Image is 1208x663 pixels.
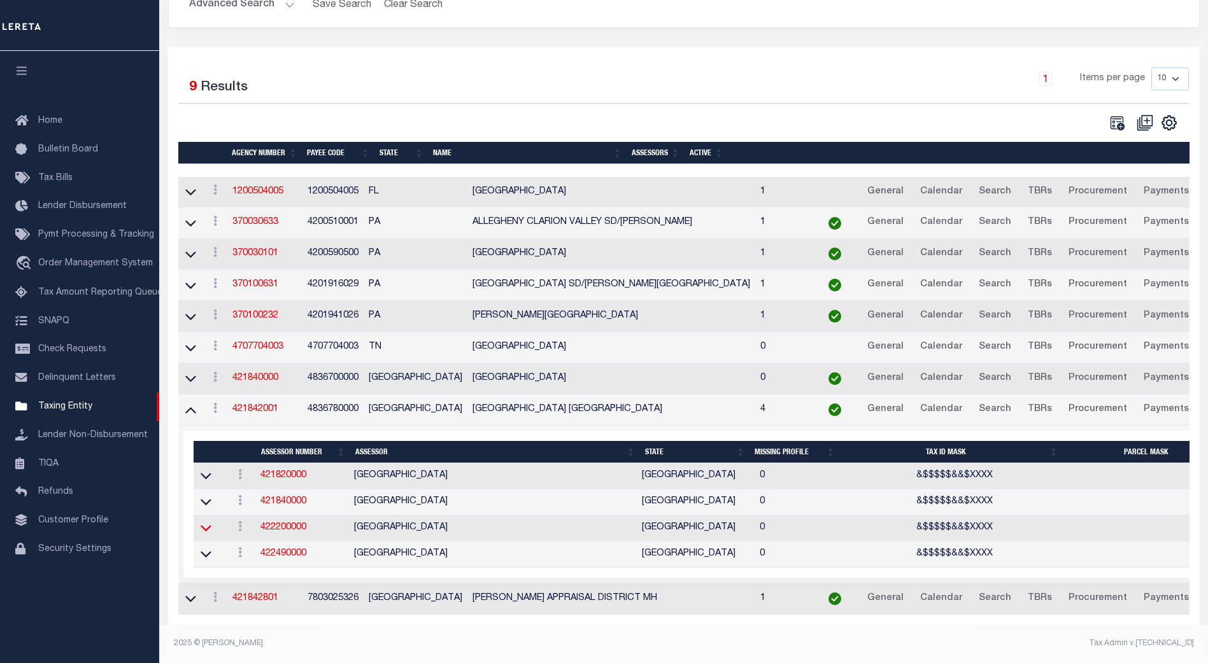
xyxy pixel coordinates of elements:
td: ALLEGHENY CLARION VALLEY SD/[PERSON_NAME] [467,207,755,239]
a: General [862,275,909,295]
a: Procurement [1063,337,1133,358]
td: 4201941026 [302,301,364,332]
a: General [862,589,909,609]
td: FL [364,177,467,208]
a: Calendar [914,213,968,233]
label: Results [201,78,248,98]
td: 0 [755,463,844,489]
td: [GEOGRAPHIC_DATA] [467,332,755,363]
td: [GEOGRAPHIC_DATA] [GEOGRAPHIC_DATA] [467,394,755,426]
a: Procurement [1063,368,1133,389]
td: [GEOGRAPHIC_DATA] [637,515,755,541]
th: State: activate to sort column ascending [374,142,428,164]
td: [PERSON_NAME][GEOGRAPHIC_DATA] [467,301,755,332]
a: 4707704003 [232,342,283,351]
td: 4201916029 [302,270,364,301]
td: [GEOGRAPHIC_DATA] [467,177,755,208]
a: 1 [1039,72,1053,86]
a: Search [973,213,1017,233]
td: [GEOGRAPHIC_DATA] [467,363,755,394]
a: Calendar [914,337,968,358]
a: Payments [1138,400,1195,420]
a: TBRs [1022,306,1058,326]
th: State: activate to sort column ascending [640,441,750,463]
a: TBRs [1022,275,1058,295]
a: Search [973,337,1017,358]
a: Payments [1138,337,1195,358]
a: Search [973,368,1017,389]
td: 0 [755,332,813,363]
span: &$$$$$&&$XXXX [916,549,993,558]
span: &$$$$$&&$XXXX [916,523,993,532]
td: PA [364,207,467,239]
a: General [862,306,909,326]
a: TBRs [1022,589,1058,609]
th: Tax ID Mask: activate to sort column ascending [840,441,1063,463]
td: 0 [755,489,844,515]
td: 0 [755,515,844,541]
a: 370100631 [232,280,278,289]
td: 1200504005 [302,177,364,208]
td: [GEOGRAPHIC_DATA] [349,515,637,541]
td: [GEOGRAPHIC_DATA] SD/[PERSON_NAME][GEOGRAPHIC_DATA] [467,270,755,301]
td: 1 [755,177,813,208]
th: Assessors: activate to sort column ascending [627,142,685,164]
span: Tax Amount Reporting Queue [38,288,162,297]
th: Active: activate to sort column ascending [685,142,728,164]
th: Name: activate to sort column ascending [428,142,627,164]
a: Procurement [1063,400,1133,420]
span: Security Settings [38,545,111,554]
a: Payments [1138,244,1195,264]
td: [GEOGRAPHIC_DATA] [637,463,755,489]
a: 370100232 [232,311,278,320]
span: &$$$$$&&$XXXX [916,497,993,506]
a: TBRs [1022,244,1058,264]
td: 1 [755,583,813,615]
td: [GEOGRAPHIC_DATA] [467,239,755,270]
span: 9 [189,81,197,94]
a: 421820000 [260,471,306,480]
a: TBRs [1022,213,1058,233]
td: [GEOGRAPHIC_DATA] [637,489,755,515]
a: Payments [1138,306,1195,326]
a: Search [973,275,1017,295]
a: Calendar [914,275,968,295]
a: General [862,244,909,264]
td: 4200510001 [302,207,364,239]
th: Assessor: activate to sort column ascending [350,441,640,463]
a: Calendar [914,589,968,609]
span: Home [38,116,62,125]
span: Tax Bills [38,174,73,183]
a: 1200504005 [232,187,283,196]
a: Payments [1138,213,1195,233]
a: Search [973,400,1017,420]
th: Missing Profile: activate to sort column ascending [750,441,839,463]
td: PA [364,270,467,301]
a: General [862,337,909,358]
span: SNAPQ [38,316,69,325]
a: General [862,182,909,202]
a: Procurement [1063,182,1133,202]
a: 421840000 [260,497,306,506]
td: 1 [755,270,813,301]
td: 1 [755,239,813,270]
td: [GEOGRAPHIC_DATA] [349,463,637,489]
a: General [862,400,909,420]
a: Procurement [1063,275,1133,295]
a: Calendar [914,400,968,420]
a: 421840000 [232,373,278,382]
th: Assessor Number: activate to sort column ascending [256,441,350,463]
th: Payee Code: activate to sort column ascending [302,142,374,164]
td: 0 [755,541,844,568]
a: Calendar [914,306,968,326]
td: 7803025326 [302,583,364,615]
td: 4707704003 [302,332,364,363]
span: TIQA [38,459,59,468]
td: [GEOGRAPHIC_DATA] [349,541,637,568]
a: Payments [1138,589,1195,609]
a: Procurement [1063,244,1133,264]
a: Search [973,589,1017,609]
img: check-icon-green.svg [828,403,841,416]
a: Search [973,306,1017,326]
td: 1 [755,207,813,239]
